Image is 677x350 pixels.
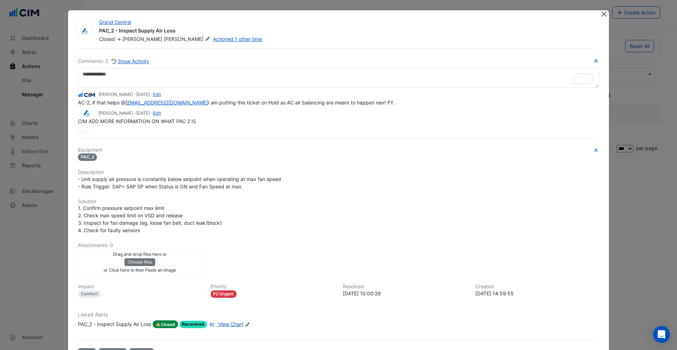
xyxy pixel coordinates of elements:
button: Choose files [124,258,155,266]
small: [PERSON_NAME] - - [98,91,161,98]
div: Open Intercom Messenger [653,326,670,343]
img: Airmaster Australia [77,28,93,35]
button: Close [600,10,608,18]
div: P2 Urgent [211,290,237,298]
span: 1. Confirm pressure setpoint max limit 2. Check max speed limit on VSD and release 3. Inspect for... [78,205,222,233]
h6: Description [78,169,599,175]
h6: Impact [78,284,202,290]
small: or Click here to then Paste an image [104,267,176,273]
h6: Equipment [78,147,599,153]
span: PAC_2 [78,153,97,161]
div: [DATE] 14:59:55 [475,290,599,297]
h6: Created [475,284,599,290]
div: Comments: 2 [78,57,150,65]
a: [EMAIL_ADDRESS][DOMAIN_NAME] [126,99,208,105]
fa-icon: Edit Linked Alerts [245,322,250,327]
textarea: To enrich screen reader interactions, please activate Accessibility in Grammarly extension settings [78,68,599,88]
a: Edit [153,92,161,97]
h6: Attachments: 0 [78,242,599,248]
small: [PERSON_NAME] - - [98,110,161,116]
span: Closed [99,36,115,42]
h6: Resolved [343,284,467,290]
div: Comfort [78,290,101,298]
h6: Linked Alerts [78,312,599,318]
span: View Chart [218,321,243,327]
span: -> [116,36,121,42]
a: Edit [153,110,161,116]
h6: Priority [211,284,335,290]
span: [PERSON_NAME] [164,36,212,43]
a: Actioned 1 other time [213,36,262,42]
span: Recovered [179,321,207,328]
span: AC-2, if that helps @ I am putting this ticket on Hold as AC air balancing are meant to happen ne... [78,99,395,105]
img: CIM [78,91,96,99]
div: PAC_2 - Inspect Supply Air Loss [99,27,592,36]
small: Drag and drop files here or [113,252,167,257]
span: 2025-04-09 10:08:27 [136,110,150,116]
h6: Solution [78,199,599,205]
div: [DATE] 10:00:29 [343,290,467,297]
div: PAC_2 - Inspect Supply Air Loss [78,320,151,328]
span: Closed [153,320,178,328]
span: [PERSON_NAME] [122,36,162,42]
span: 2025-04-09 10:11:40 [136,92,150,97]
a: Grand Central [99,19,131,25]
span: - Unit supply air pressure is constantly below setpoint when operating at max fan speed - Rule Tr... [78,176,281,189]
span: CIM ADD MORE INFORMATION ON WHAT PAC 2 IS [78,118,196,124]
button: Show Activity [111,57,150,65]
a: View Chart [208,320,243,328]
img: Airmaster Australia [78,109,96,117]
